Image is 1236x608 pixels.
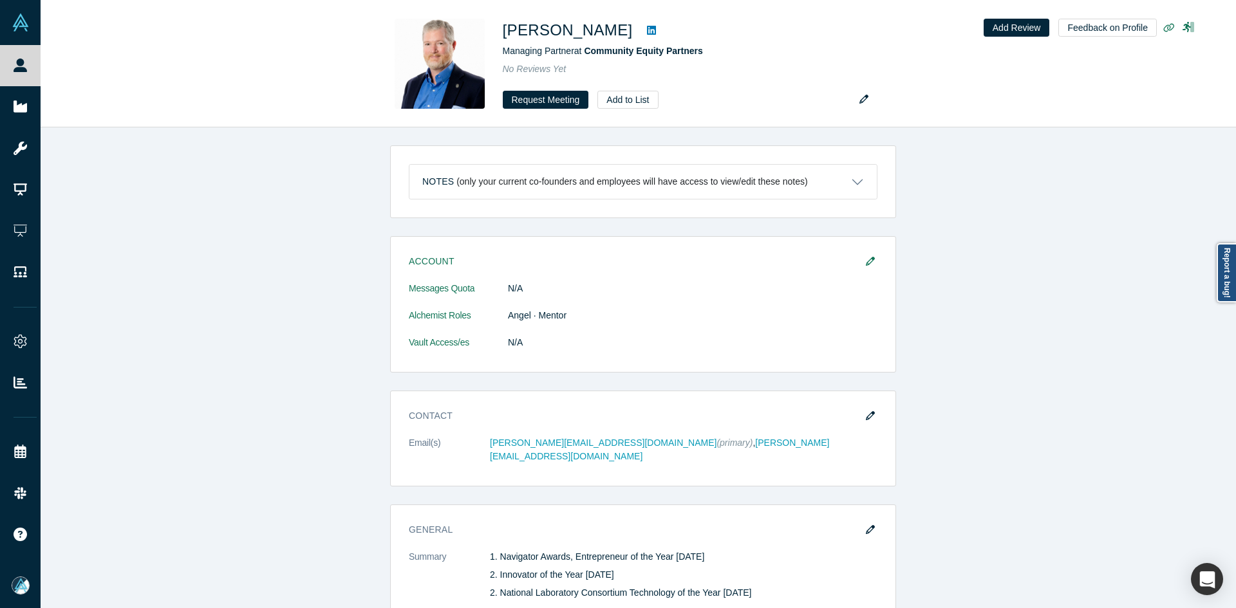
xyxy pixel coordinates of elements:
[503,46,703,56] span: Managing Partner at
[503,64,566,74] span: No Reviews Yet
[508,309,877,322] dd: Angel · Mentor
[409,282,508,309] dt: Messages Quota
[456,176,808,187] p: (only your current co-founders and employees will have access to view/edit these notes)
[409,165,877,199] button: Notes (only your current co-founders and employees will have access to view/edit these notes)
[490,436,877,463] dd: ,
[490,568,877,582] p: 2. Innovator of the Year [DATE]
[503,91,589,109] button: Request Meeting
[490,438,716,448] a: [PERSON_NAME][EMAIL_ADDRESS][DOMAIN_NAME]
[12,14,30,32] img: Alchemist Vault Logo
[409,309,508,336] dt: Alchemist Roles
[395,19,485,109] img: Eric Dobson's Profile Image
[1217,243,1236,302] a: Report a bug!
[490,550,877,564] p: 1. Navigator Awards, Entrepreneur of the Year [DATE]
[503,19,633,42] h1: [PERSON_NAME]
[584,46,702,56] a: Community Equity Partners
[409,436,490,477] dt: Email(s)
[409,523,859,537] h3: General
[508,282,877,295] dd: N/A
[409,255,859,268] h3: Account
[716,438,753,448] span: (primary)
[422,175,454,189] h3: Notes
[597,91,658,109] button: Add to List
[508,336,877,349] dd: N/A
[409,409,859,423] h3: Contact
[409,336,508,363] dt: Vault Access/es
[984,19,1050,37] button: Add Review
[490,586,877,600] p: 2. National Laboratory Consortium Technology of the Year [DATE]
[12,576,30,594] img: Mia Scott's Account
[1058,19,1157,37] button: Feedback on Profile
